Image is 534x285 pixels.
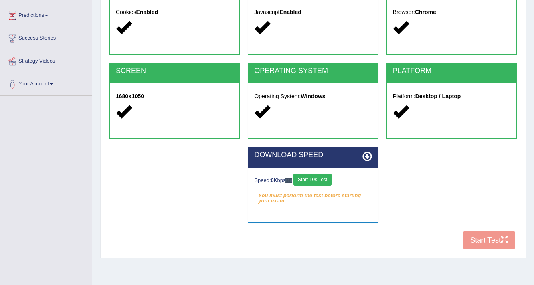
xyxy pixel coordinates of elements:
[0,4,92,24] a: Predictions
[254,93,372,99] h5: Operating System:
[279,9,301,15] strong: Enabled
[0,50,92,70] a: Strategy Videos
[285,178,292,183] img: ajax-loader-fb-connection.gif
[0,73,92,93] a: Your Account
[116,9,233,15] h5: Cookies
[271,177,274,183] strong: 0
[116,93,144,99] strong: 1680x1050
[254,190,372,202] em: You must perform the test before starting your exam
[116,67,233,75] h2: SCREEN
[254,151,372,159] h2: DOWNLOAD SPEED
[415,9,436,15] strong: Chrome
[0,27,92,47] a: Success Stories
[254,9,372,15] h5: Javascript
[393,9,510,15] h5: Browser:
[136,9,158,15] strong: Enabled
[293,174,332,186] button: Start 10s Test
[254,67,372,75] h2: OPERATING SYSTEM
[301,93,325,99] strong: Windows
[254,174,372,188] div: Speed: Kbps
[415,93,461,99] strong: Desktop / Laptop
[393,67,510,75] h2: PLATFORM
[393,93,510,99] h5: Platform:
